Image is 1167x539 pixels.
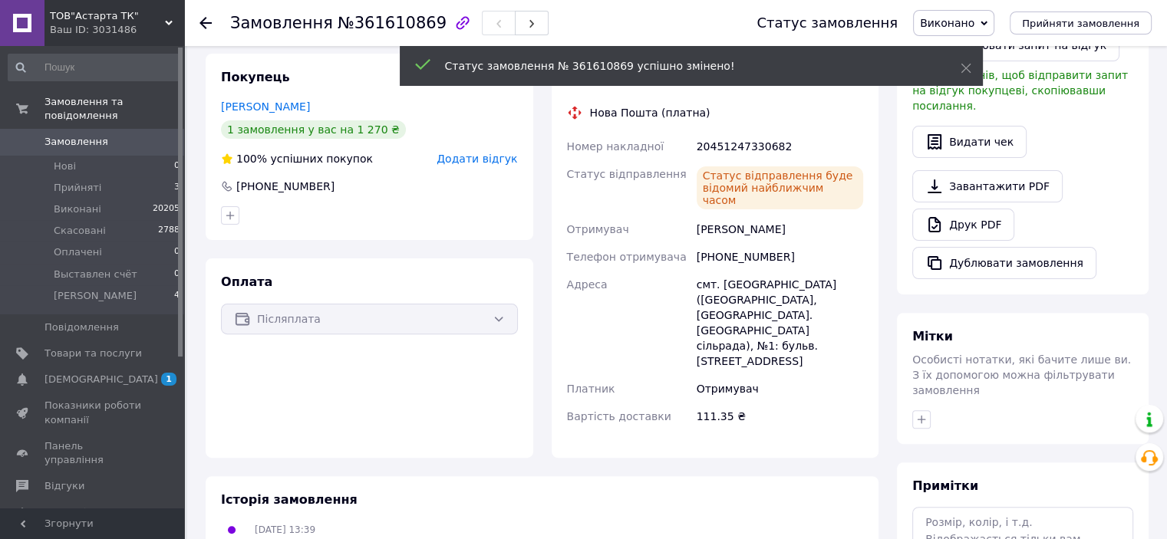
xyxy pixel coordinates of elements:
span: Товари та послуги [45,347,142,360]
span: ТОВ"Астарта ТК" [50,9,165,23]
div: успішних покупок [221,151,373,166]
div: 1 замовлення у вас на 1 270 ₴ [221,120,406,139]
span: Скасовані [54,224,106,238]
span: 4 [174,289,180,303]
span: Платник [567,383,615,395]
div: Ваш ID: 3031486 [50,23,184,37]
div: 111.35 ₴ [694,403,866,430]
span: Прийняти замовлення [1022,18,1139,29]
span: Замовлення [45,135,108,149]
span: 100% [236,153,267,165]
span: [PERSON_NAME] [54,289,137,303]
span: Вартість доставки [567,410,671,422]
span: Покупець [221,70,290,84]
div: смт. [GEOGRAPHIC_DATA] ([GEOGRAPHIC_DATA], [GEOGRAPHIC_DATA]. [GEOGRAPHIC_DATA] сільрада), №1: бу... [694,271,866,375]
button: Дублювати замовлення [912,247,1096,279]
span: Статус відправлення [567,168,687,180]
span: [DATE] 13:39 [255,524,315,535]
div: Отримувач [694,375,866,403]
span: Показники роботи компанії [45,399,142,426]
div: Статус замовлення [757,15,898,31]
span: Виконано [920,17,974,29]
span: Замовлення та повідомлення [45,95,184,123]
input: Пошук [8,54,181,81]
span: 2788 [158,224,180,238]
span: Оплата [221,274,272,289]
div: Статус відправлення буде відомий найближчим часом [697,166,863,209]
span: 0 [174,245,180,259]
button: Видати чек [912,126,1027,158]
span: 20205 [153,202,180,216]
span: Отримувач [567,223,629,235]
span: Телефон отримувача [567,251,687,263]
div: Нова Пошта (платна) [586,105,714,120]
div: 20451247330682 [694,133,866,160]
span: Мітки [912,329,953,343]
div: [PERSON_NAME] [694,215,866,243]
span: Покупці [45,505,86,519]
a: Друк PDF [912,209,1014,241]
span: №361610869 [338,14,447,32]
span: [DEMOGRAPHIC_DATA] [45,373,158,386]
span: Примітки [912,478,978,493]
div: Статус замовлення № 361610869 успішно змінено! [445,58,922,74]
span: Додати відгук [437,153,517,165]
span: Історія замовлення [221,492,358,507]
button: Прийняти замовлення [1010,12,1152,35]
span: 1 [161,373,176,386]
span: 0 [174,268,180,281]
span: Відгуки [45,479,84,493]
span: Оплачені [54,245,102,259]
div: [PHONE_NUMBER] [694,243,866,271]
span: Повідомлення [45,320,119,334]
span: Адреса [567,278,608,291]
span: Номер накладної [567,140,664,153]
span: Виконані [54,202,101,216]
span: 3 [174,181,180,195]
span: Нові [54,159,76,173]
span: Панель управління [45,439,142,467]
span: Особисті нотатки, які бачите лише ви. З їх допомогою можна фільтрувати замовлення [912,353,1131,396]
span: Замовлення [230,14,333,32]
a: Завантажити PDF [912,170,1063,202]
div: [PHONE_NUMBER] [235,179,336,194]
div: Повернутися назад [199,15,212,31]
span: 0 [174,159,180,173]
span: Выставлен счёт [54,268,137,281]
span: У вас є 30 днів, щоб відправити запит на відгук покупцеві, скопіювавши посилання. [912,69,1128,112]
span: Прийняті [54,181,101,195]
a: [PERSON_NAME] [221,100,310,113]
